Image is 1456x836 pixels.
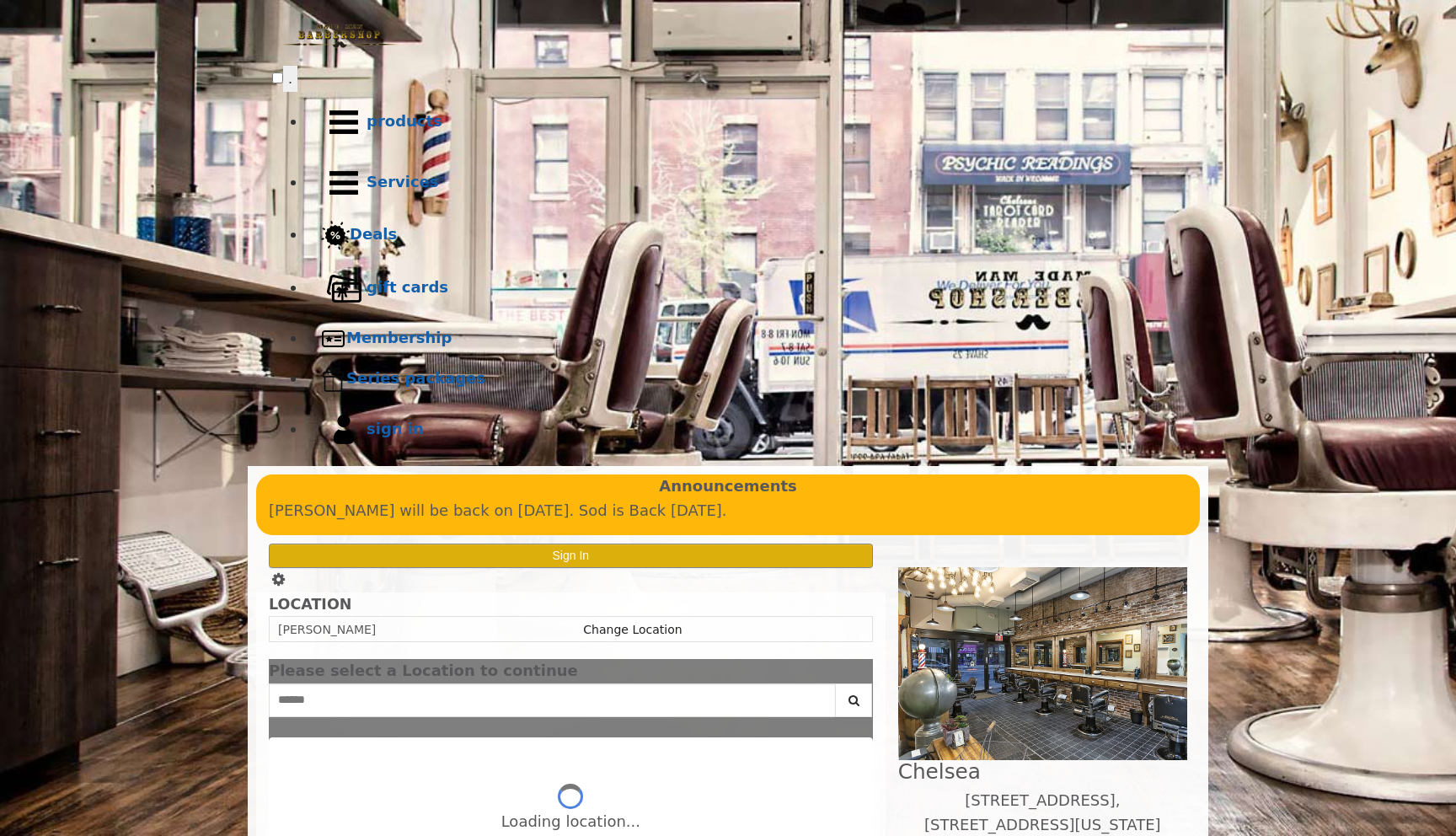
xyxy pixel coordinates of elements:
[844,694,864,706] i: Search button
[583,623,682,636] a: Change Location
[898,760,1187,783] h2: Chelsea
[269,662,578,679] span: Please select a Location to continue
[269,683,873,726] div: Center Select
[306,92,1184,153] a: Productsproducts
[321,326,346,351] img: Membership
[346,369,485,387] b: Series packages
[278,623,376,636] span: [PERSON_NAME]
[272,72,283,83] input: menu toggle
[321,367,346,392] img: Series packages
[659,474,797,499] b: Announcements
[269,544,873,568] button: Sign In
[346,329,452,346] b: Membership
[288,70,292,87] span: .
[350,225,397,243] b: Deals
[269,683,836,717] input: Search Center
[321,407,367,453] img: sign in
[321,99,367,145] img: Products
[306,319,1184,359] a: MembershipMembership
[367,420,424,437] b: sign in
[272,9,407,63] img: Made Man Barbershop logo
[367,173,439,190] b: Services
[321,221,350,250] img: Deals
[283,66,297,92] button: menu toggle
[321,160,367,206] img: Services
[269,499,1187,523] p: [PERSON_NAME] will be back on [DATE]. Sod is Back [DATE].
[321,265,367,311] img: Gift cards
[306,359,1184,399] a: Series packagesSeries packages
[367,112,442,130] b: products
[306,153,1184,213] a: ServicesServices
[306,399,1184,460] a: sign insign in
[306,213,1184,258] a: DealsDeals
[306,258,1184,319] a: Gift cardsgift cards
[501,810,640,834] div: Loading location...
[269,596,351,613] b: LOCATION
[848,666,873,677] button: close dialog
[367,278,448,296] b: gift cards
